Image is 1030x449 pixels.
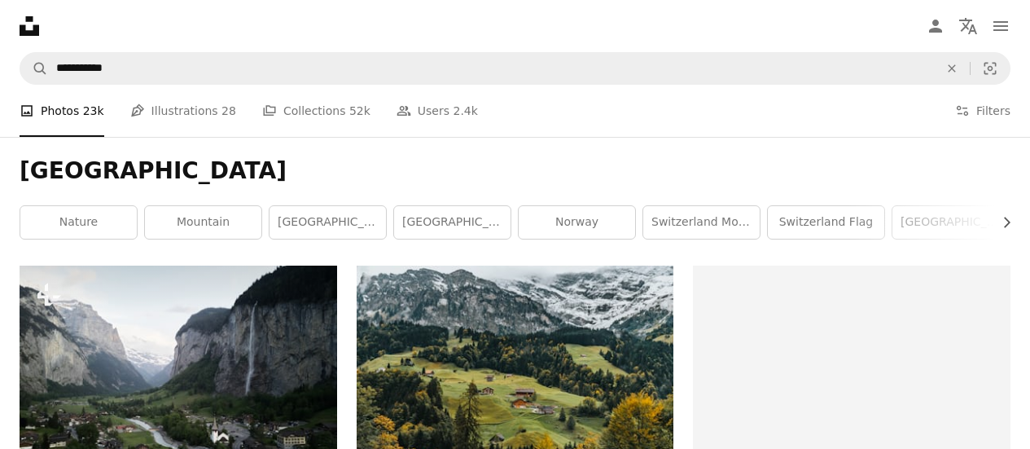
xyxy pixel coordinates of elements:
[20,52,1010,85] form: Find visuals sitewide
[397,85,478,137] a: Users 2.4k
[270,206,386,239] a: [GEOGRAPHIC_DATA]
[20,377,337,392] a: a valley with houses and a waterfall in the background
[394,206,511,239] a: [GEOGRAPHIC_DATA]
[20,156,1010,186] h1: [GEOGRAPHIC_DATA]
[919,10,952,42] a: Log in / Sign up
[130,85,236,137] a: Illustrations 28
[221,102,236,120] span: 28
[349,102,370,120] span: 52k
[952,10,984,42] button: Language
[145,206,261,239] a: mountain
[20,53,48,84] button: Search Unsplash
[892,206,1009,239] a: [GEOGRAPHIC_DATA]
[934,53,970,84] button: Clear
[984,10,1017,42] button: Menu
[971,53,1010,84] button: Visual search
[357,364,674,379] a: aerial photography of houses on green hill
[20,206,137,239] a: nature
[992,206,1010,239] button: scroll list to the right
[454,102,478,120] span: 2.4k
[519,206,635,239] a: norway
[955,85,1010,137] button: Filters
[262,85,370,137] a: Collections 52k
[20,16,39,36] a: Home — Unsplash
[768,206,884,239] a: switzerland flag
[643,206,760,239] a: switzerland mountains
